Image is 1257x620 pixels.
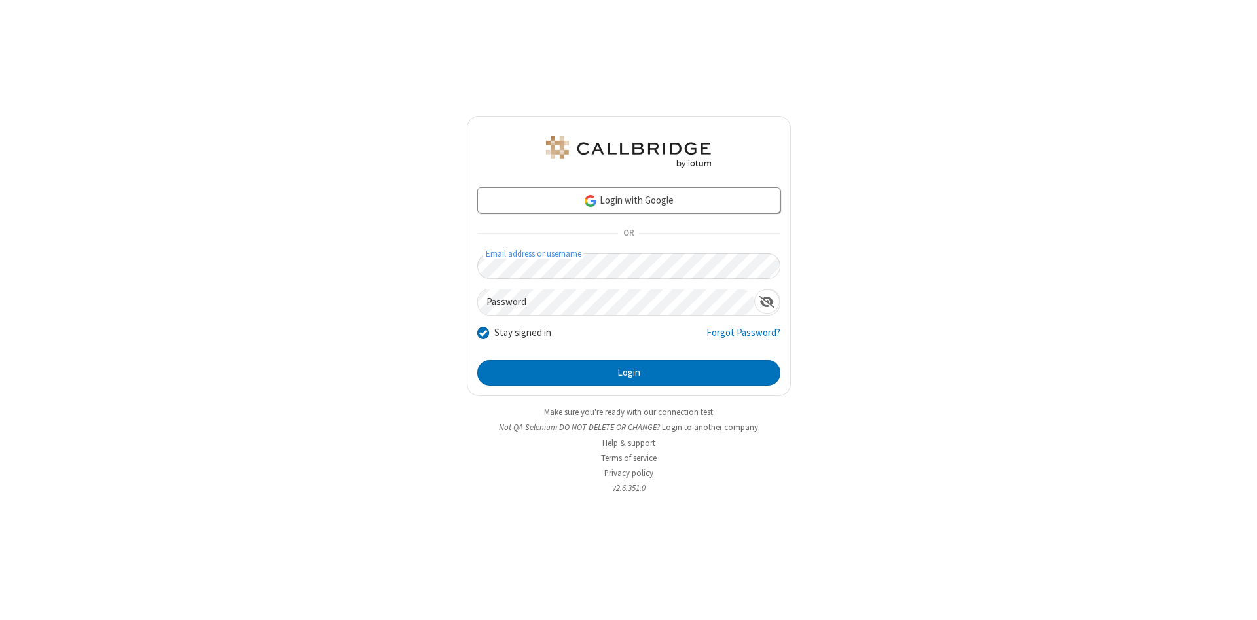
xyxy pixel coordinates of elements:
input: Email address or username [477,253,780,279]
li: Not QA Selenium DO NOT DELETE OR CHANGE? [467,421,791,433]
a: Make sure you're ready with our connection test [544,407,713,418]
a: Login with Google [477,187,780,213]
li: v2.6.351.0 [467,482,791,494]
a: Forgot Password? [706,325,780,350]
iframe: Chat [1224,586,1247,611]
span: OR [618,225,639,243]
label: Stay signed in [494,325,551,340]
div: Show password [754,289,780,314]
img: QA Selenium DO NOT DELETE OR CHANGE [543,136,714,168]
input: Password [478,289,754,315]
a: Help & support [602,437,655,448]
a: Terms of service [601,452,657,464]
button: Login to another company [662,421,758,433]
img: google-icon.png [583,194,598,208]
a: Privacy policy [604,467,653,479]
button: Login [477,360,780,386]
